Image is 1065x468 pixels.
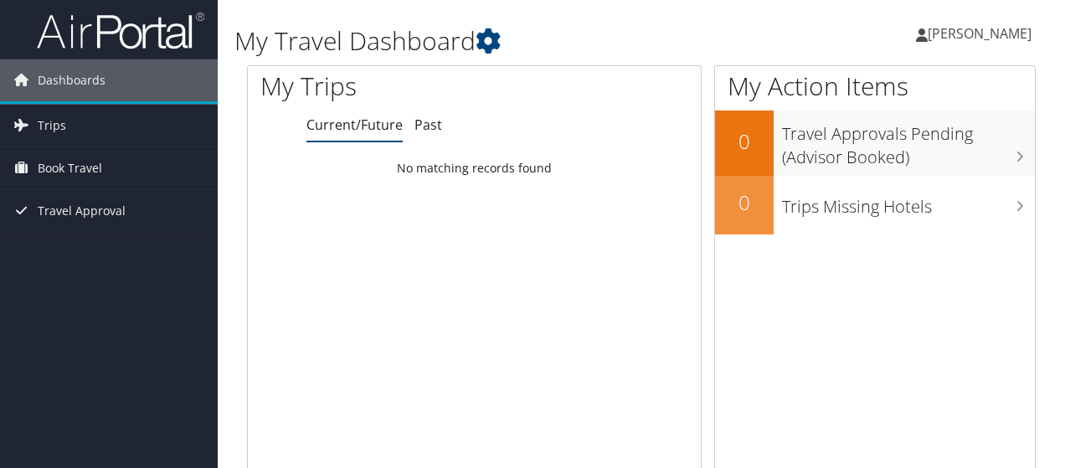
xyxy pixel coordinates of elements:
h3: Trips Missing Hotels [782,187,1035,219]
h2: 0 [715,188,774,217]
a: 0Trips Missing Hotels [715,176,1035,234]
span: [PERSON_NAME] [928,24,1032,43]
h1: My Trips [260,69,500,104]
span: Trips [38,105,66,147]
h3: Travel Approvals Pending (Advisor Booked) [782,114,1035,169]
a: 0Travel Approvals Pending (Advisor Booked) [715,111,1035,175]
h1: My Travel Dashboard [234,23,777,59]
h2: 0 [715,127,774,156]
h1: My Action Items [715,69,1035,104]
a: Current/Future [306,116,403,134]
img: airportal-logo.png [37,11,204,50]
span: Book Travel [38,147,102,189]
a: [PERSON_NAME] [916,8,1048,59]
td: No matching records found [248,153,701,183]
a: Past [414,116,442,134]
span: Travel Approval [38,190,126,232]
span: Dashboards [38,59,105,101]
